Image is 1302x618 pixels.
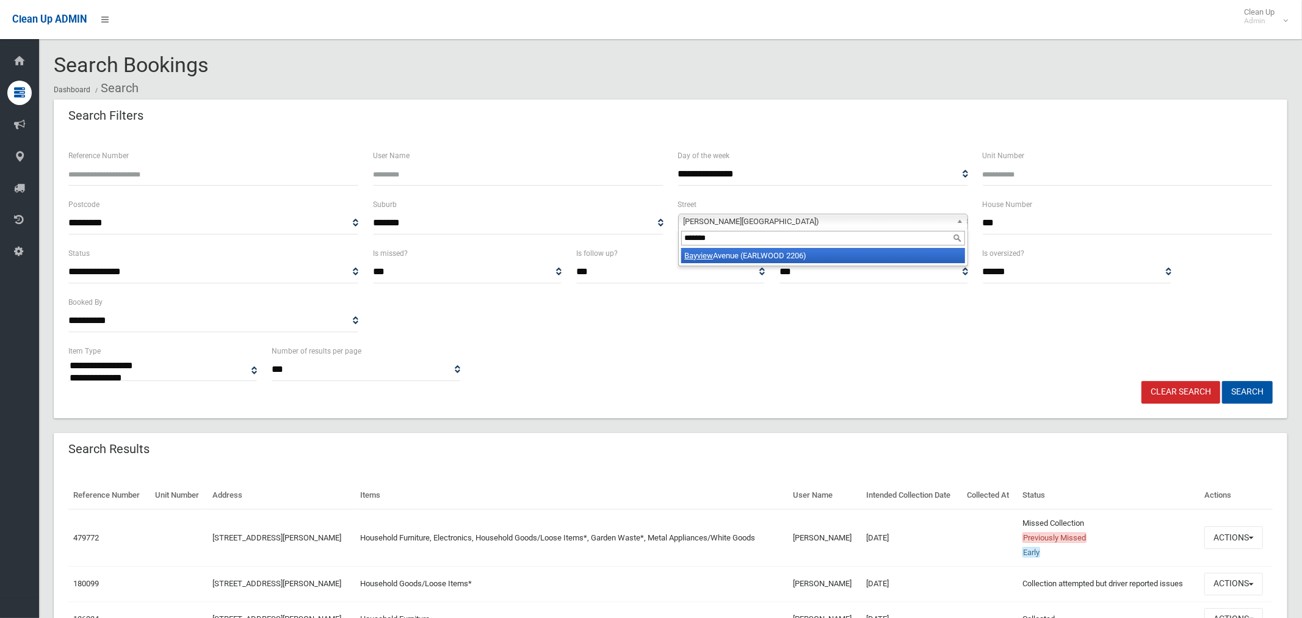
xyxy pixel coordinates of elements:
label: Is oversized? [983,247,1025,260]
td: [PERSON_NAME] [788,509,861,567]
button: Actions [1204,526,1263,549]
label: Postcode [68,198,99,211]
a: 180099 [73,579,99,588]
label: House Number [983,198,1033,211]
td: Household Furniture, Electronics, Household Goods/Loose Items*, Garden Waste*, Metal Appliances/W... [356,509,789,567]
label: Day of the week [678,149,730,162]
a: 479772 [73,533,99,542]
a: Dashboard [54,85,90,94]
label: Suburb [373,198,397,211]
label: Street [678,198,697,211]
th: Status [1018,482,1199,509]
a: [STREET_ADDRESS][PERSON_NAME] [212,579,341,588]
small: Admin [1244,16,1275,26]
td: Collection attempted but driver reported issues [1018,566,1199,602]
label: Is follow up? [576,247,618,260]
label: Reference Number [68,149,129,162]
th: Unit Number [150,482,208,509]
header: Search Filters [54,104,158,128]
label: Is missed? [373,247,408,260]
label: Status [68,247,90,260]
li: Search [92,77,139,100]
span: [PERSON_NAME][GEOGRAPHIC_DATA]) [684,214,952,229]
td: Missed Collection [1018,509,1199,567]
label: Booked By [68,296,103,309]
span: Previously Missed [1022,533,1087,543]
em: Bayview [685,251,714,260]
th: Items [356,482,789,509]
th: Collected At [962,482,1018,509]
label: User Name [373,149,410,162]
th: Actions [1199,482,1273,509]
td: Household Goods/Loose Items* [356,566,789,602]
td: [DATE] [861,566,962,602]
td: [PERSON_NAME] [788,566,861,602]
span: Clean Up [1238,7,1287,26]
label: Item Type [68,344,101,358]
td: [DATE] [861,509,962,567]
label: Number of results per page [272,344,361,358]
th: Address [208,482,356,509]
a: [STREET_ADDRESS][PERSON_NAME] [212,533,341,542]
span: Early [1022,547,1040,558]
th: User Name [788,482,861,509]
header: Search Results [54,437,164,461]
th: Reference Number [68,482,150,509]
span: Clean Up ADMIN [12,13,87,25]
button: Search [1222,381,1273,404]
a: Clear Search [1141,381,1220,404]
li: Avenue (EARLWOOD 2206) [681,248,965,263]
th: Intended Collection Date [861,482,962,509]
label: Unit Number [983,149,1025,162]
span: Search Bookings [54,53,209,77]
button: Actions [1204,573,1263,595]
